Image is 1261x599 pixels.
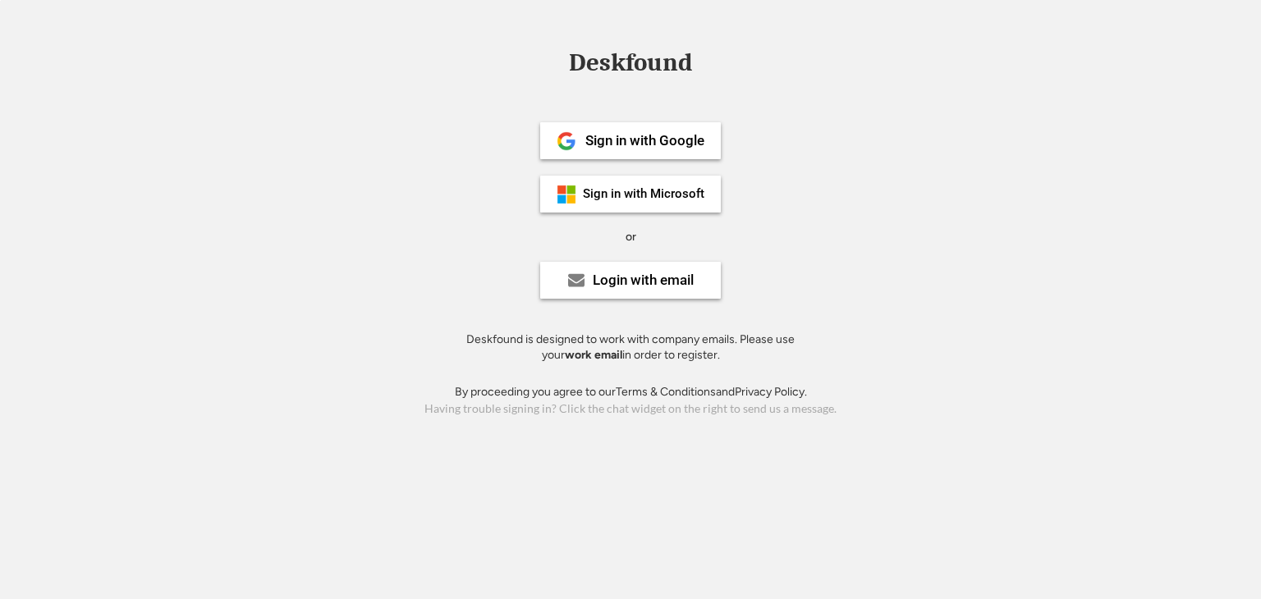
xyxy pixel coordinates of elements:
div: Login with email [593,273,694,287]
strong: work email [565,348,622,362]
div: Deskfound is designed to work with company emails. Please use your in order to register. [446,332,815,364]
div: Sign in with Microsoft [583,188,704,200]
div: By proceeding you agree to our and [455,384,807,400]
div: Sign in with Google [585,134,704,148]
div: or [626,229,636,245]
div: Deskfound [561,50,700,75]
a: Terms & Conditions [616,385,716,399]
a: Privacy Policy. [735,385,807,399]
img: ms-symbollockup_mssymbol_19.png [557,185,576,204]
img: 1024px-Google__G__Logo.svg.png [557,131,576,151]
